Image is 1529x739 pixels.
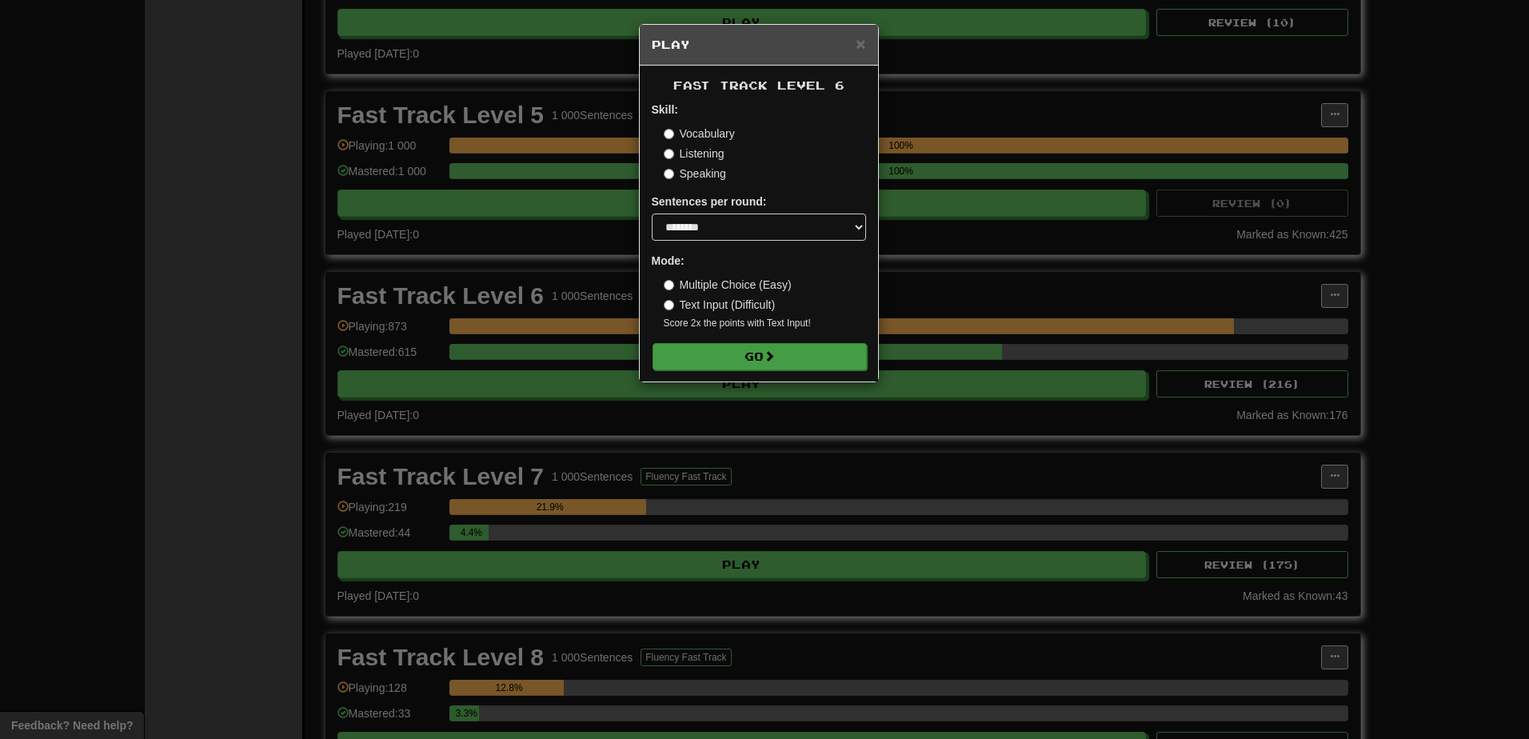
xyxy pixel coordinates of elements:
[664,300,674,310] input: Text Input (Difficult)
[664,280,674,290] input: Multiple Choice (Easy)
[652,37,866,53] h5: Play
[664,126,735,142] label: Vocabulary
[664,297,776,313] label: Text Input (Difficult)
[664,146,725,162] label: Listening
[856,35,865,52] button: Close
[664,169,674,179] input: Speaking
[673,78,844,92] span: Fast Track Level 6
[664,149,674,159] input: Listening
[652,194,767,210] label: Sentences per round:
[664,166,726,182] label: Speaking
[664,129,674,139] input: Vocabulary
[856,34,865,53] span: ×
[653,343,867,370] button: Go
[652,103,678,116] strong: Skill:
[664,277,792,293] label: Multiple Choice (Easy)
[664,317,866,330] small: Score 2x the points with Text Input !
[652,254,685,267] strong: Mode:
